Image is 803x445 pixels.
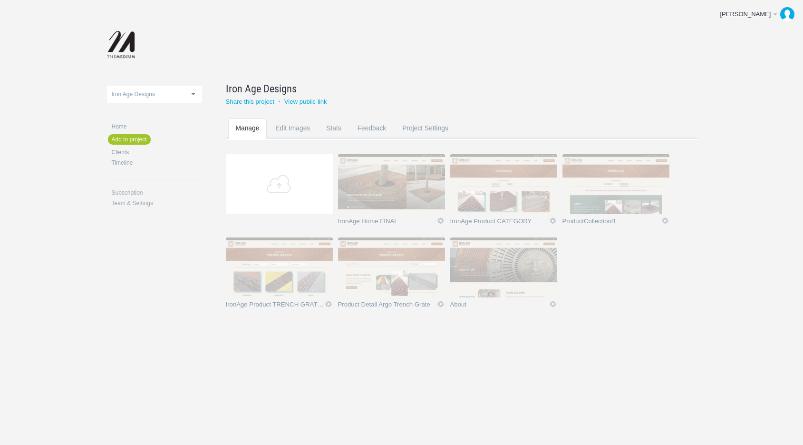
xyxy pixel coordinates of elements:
a: Add to project [108,134,151,145]
a: Share this project [226,98,275,105]
img: themediumnet-logo_20140702131735.png [107,31,137,59]
a: Subscription [112,190,202,196]
a: Icon [324,300,333,308]
img: themediumnet_0p8txe_thumb.jpg [450,154,557,214]
a: Icon [549,300,557,308]
img: b09a0dd3583d81e2af5e31b265721212 [780,7,794,21]
a: Add [226,154,333,214]
span: Iron Age Designs [226,81,297,96]
img: themediumnet_n9j9od_v2_thumb.jpg [562,154,669,214]
a: Iron Age Designs [226,81,674,96]
a: Feedback [350,119,394,156]
a: View public link [284,98,327,105]
a: About [450,301,549,311]
a: ProductCollectionB [562,218,661,227]
a: Icon [549,217,557,225]
a: IronAge Product CATEGORY [450,218,549,227]
a: Icon [436,217,445,225]
a: Edit Images [268,119,318,156]
img: themediumnet_mis84j_thumb.jpg [450,237,557,297]
div: [PERSON_NAME] [720,10,772,19]
img: themediumnet_3u30wc_thumb.jpg [338,237,445,297]
a: Timeline [112,160,202,166]
img: themediumnet_iww4vr_v2_thumb.jpg [226,237,333,297]
img: themediumnet_rgmjew_thumb.jpg [338,154,445,214]
a: IronAge Home FINAL [338,218,436,227]
a: Clients [112,149,202,155]
a: [PERSON_NAME] [713,5,798,24]
a: IronAge Product TRENCH GRATES [226,301,324,311]
a: Icon [661,217,669,225]
a: Stats [319,119,348,156]
a: Home [112,124,202,129]
a: Project Settings [395,119,456,156]
span: Iron Age Designs [112,91,155,98]
a: Icon [436,300,445,308]
a: Manage [228,119,267,156]
a: Product Detail Argo Trench Grate [338,301,436,311]
small: • [278,98,281,105]
a: Team & Settings [112,200,202,206]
